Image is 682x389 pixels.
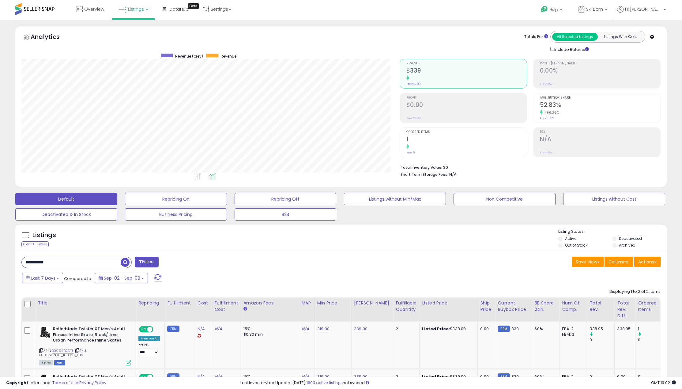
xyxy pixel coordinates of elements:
small: Prev: $0.00 [406,82,421,86]
small: FBM [498,373,510,380]
div: FBM: 3 [562,332,582,337]
div: 0.00 [617,374,631,380]
div: 338.95 [617,326,631,332]
div: 0 [590,337,614,343]
button: Listings without Cost [563,193,665,205]
div: 0 [638,374,663,380]
div: Totals For [524,34,548,40]
span: 339 [511,374,519,380]
h2: $0.00 [406,101,527,110]
span: Profit [PERSON_NAME] [540,62,660,65]
a: N/A [302,374,309,380]
div: Include Returns [546,46,596,53]
div: Ordered Items [638,300,660,313]
a: Terms of Use [52,380,78,386]
button: Business Pricing [125,208,227,221]
h5: Listings [32,231,56,240]
div: 15% [243,326,294,332]
b: Listed Price: [422,326,450,332]
div: [PERSON_NAME] [354,300,390,306]
span: ROI [540,130,660,134]
a: Privacy Policy [79,380,106,386]
div: Clear All Filters [21,241,49,247]
h5: Analytics [31,32,72,43]
div: $339.00 [422,326,473,332]
span: Avg. Buybox Share [540,96,660,100]
strong: Copyright [6,380,28,386]
div: Cost [198,300,209,306]
h2: 52.83% [540,101,660,110]
span: Revenue [406,62,527,65]
small: FBM [498,326,510,332]
div: 0 [638,337,663,343]
div: 60% [534,374,555,380]
b: Short Term Storage Fees: [401,172,448,177]
div: Fulfillable Quantity [396,300,417,313]
div: 15% [243,374,294,380]
a: Hi [PERSON_NAME] [617,6,666,20]
div: Displaying 1 to 2 of 2 items [609,289,661,295]
a: N/A [302,326,309,332]
button: Filters [135,257,159,267]
span: Ski Barn [586,6,603,12]
div: FBA: 2 [562,374,582,380]
span: Columns [609,259,628,265]
a: 339.00 [354,374,367,380]
span: Last 7 Days [31,275,55,281]
label: Out of Stock [565,243,587,248]
div: Listed Price [422,300,475,306]
button: Sep-02 - Sep-08 [95,273,148,283]
div: Fulfillment [167,300,192,306]
p: Listing States: [558,229,667,235]
li: $0 [401,163,656,171]
div: Amazon Fees [243,300,296,306]
span: Revenue (prev) [175,54,203,59]
span: Revenue [220,54,236,59]
div: ASIN: [39,326,131,365]
div: Current Buybox Price [498,300,529,313]
span: DataHub [169,6,189,12]
div: 338.95 [590,326,614,332]
span: FBM [54,360,65,365]
span: Sep-02 - Sep-08 [104,275,140,281]
small: Prev: N/A [540,82,552,86]
a: N/A [215,326,222,332]
span: Listings [128,6,144,12]
div: Tooltip anchor [188,3,199,9]
button: Listings without Min/Max [344,193,446,205]
a: N/A [198,374,205,380]
div: seller snap | | [6,380,106,386]
a: 319.00 [317,374,330,380]
div: MAP [302,300,312,306]
button: Repricing Off [235,193,337,205]
small: Prev: $0.00 [406,116,421,120]
div: Preset: [138,342,160,356]
a: 339.00 [354,326,367,332]
button: Last 7 Days [22,273,63,283]
b: Listed Price: [422,374,450,380]
span: Help [550,7,558,12]
span: Ordered Items [406,130,527,134]
button: Actions [634,257,661,267]
small: Prev: N/A [540,151,552,154]
div: $339.00 [422,374,473,380]
a: 319.00 [317,326,330,332]
small: 496.28% [543,110,559,115]
div: Min Price [317,300,349,306]
small: FBM [167,326,179,332]
b: Total Inventory Value: [401,165,442,170]
span: All listings currently available for purchase on Amazon [39,360,53,365]
span: | SKU: B099SD7DTL_180.80_FBM [39,348,87,357]
h2: 0.00% [540,67,660,75]
button: Repricing On [125,193,227,205]
h2: 1 [406,136,527,144]
span: Hi [PERSON_NAME] [625,6,662,12]
img: 41l6YUPayNL._SL40_.jpg [39,326,51,338]
button: Save View [572,257,604,267]
div: 2 [396,326,415,332]
a: 1603 active listings [307,380,343,386]
h2: N/A [540,136,660,144]
button: Columns [605,257,633,267]
span: 339 [511,326,519,332]
small: FBM [167,373,179,380]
